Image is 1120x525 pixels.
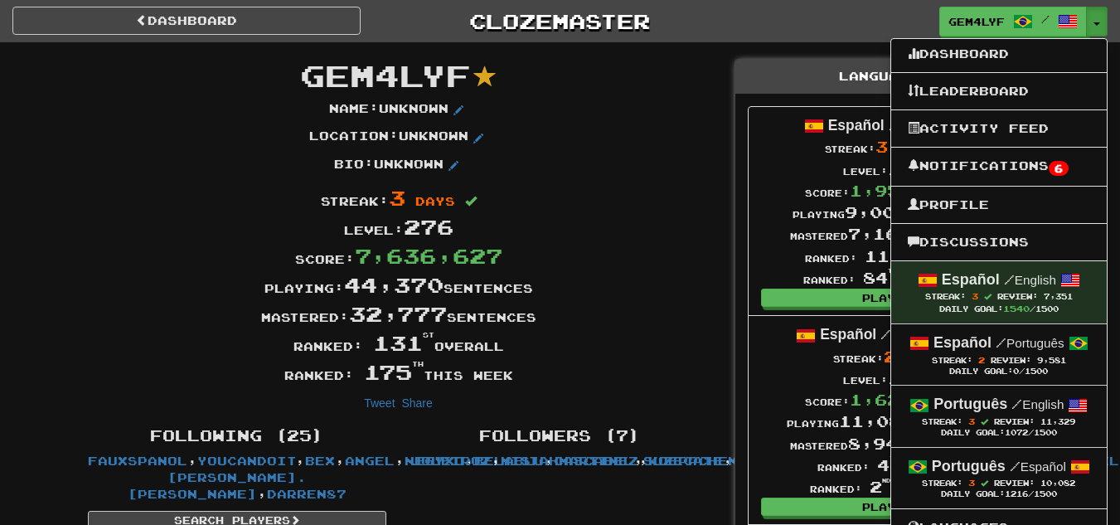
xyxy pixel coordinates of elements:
[884,348,896,366] span: 2
[75,183,722,212] div: Streak:
[75,241,722,270] div: Score:
[877,456,898,474] span: 4
[994,479,1035,488] span: Review:
[828,117,885,134] strong: Español
[787,389,981,411] div: Score:
[197,454,296,468] a: youcandoit
[75,270,722,299] div: Playing: sentences
[891,80,1107,102] a: Leaderboard
[880,327,890,342] span: /
[411,454,491,468] a: jqueiroz
[415,194,455,208] span: days
[1010,459,1066,474] small: Español
[891,118,1107,139] a: Activity Feed
[922,479,962,488] span: Streak:
[984,293,992,300] span: Streak includes today.
[942,271,1000,288] strong: Español
[501,454,638,468] a: MistahMartinez
[790,158,977,180] div: Level:
[1049,161,1069,176] span: 6
[981,418,988,425] span: Streak includes today.
[820,326,876,343] strong: Español
[1040,417,1075,426] span: 11,329
[787,433,981,455] div: Mastered sentences
[870,478,890,496] span: 2
[412,360,424,368] sup: th
[761,289,1006,307] a: Play
[75,299,722,328] div: Mastered: sentences
[991,356,1031,365] span: Review:
[865,247,910,265] span: 110
[933,396,1007,412] strong: Português
[787,411,981,432] div: Playing sentences
[1011,396,1022,411] span: /
[890,455,898,461] sup: th
[309,128,488,148] p: Location : Unknown
[787,346,981,367] div: Streak:
[948,14,1005,29] span: gem4lyf
[997,292,1038,301] span: Review:
[75,328,722,357] div: Ranked: overall
[850,391,962,409] span: 1,624,758
[932,458,1006,474] strong: Português
[1013,367,1019,376] span: 0
[891,43,1107,65] a: Dashboard
[996,335,1006,350] span: /
[267,487,347,501] a: Darren87
[349,301,447,326] span: 32,777
[305,454,335,468] a: Bex
[345,454,395,468] a: angel
[968,478,975,488] span: 3
[978,355,985,365] span: 2
[364,359,424,384] span: 175
[1005,428,1028,437] span: 1072
[891,155,1107,178] a: Notifications6
[1004,273,1056,287] small: English
[889,118,899,133] span: /
[880,328,947,342] small: Português
[972,291,978,301] span: 3
[1010,459,1021,474] span: /
[875,138,888,156] span: 3
[908,489,1090,500] div: Daily Goal: /1500
[648,454,738,468] a: Koeppchen
[891,448,1107,508] a: Português /Español Streak: 3 Review: 10,082 Daily Goal:1216/1500
[300,57,471,93] span: gem4lyf
[787,455,981,476] div: Ranked: overall
[761,498,1006,516] a: Play
[994,417,1035,426] span: Review:
[888,160,924,178] span: 176
[845,203,907,221] span: 9,002
[888,268,896,274] sup: th
[908,303,1090,315] div: Daily Goal: /1500
[888,369,924,387] span: 170
[922,417,962,426] span: Streak:
[75,357,722,386] div: Ranked: this week
[933,334,992,351] strong: Español
[128,470,307,501] a: [PERSON_NAME].[PERSON_NAME]
[908,367,1090,377] div: Daily Goal: /1500
[839,412,914,430] span: 11,089
[735,60,1032,94] div: Languages
[411,428,710,445] h4: Followers (7)
[848,435,910,453] span: 8,943
[891,324,1107,385] a: Español /Português Streak: 2 Review: 9,581 Daily Goal:0/1500
[399,420,722,469] div: , , , , , ,
[344,272,444,297] span: 44,370
[12,7,361,35] a: Dashboard
[981,479,988,487] span: Streak includes today.
[908,428,1090,439] div: Daily Goal: /1500
[996,336,1064,350] small: Português
[790,180,977,202] div: Score:
[1041,13,1050,25] span: /
[891,194,1107,216] a: Profile
[932,356,972,365] span: Streak:
[1037,356,1066,365] span: 9,581
[75,212,722,241] div: Level:
[790,136,977,158] div: Streak:
[939,7,1087,36] a: gem4lyf /
[882,478,890,484] sup: nd
[329,100,468,120] p: Name : Unknown
[355,243,502,268] span: 7,636,627
[401,396,432,410] a: Share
